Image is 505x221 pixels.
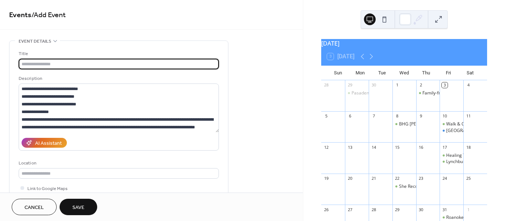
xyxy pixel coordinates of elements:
div: 24 [442,176,447,181]
div: 22 [395,176,400,181]
div: Description [19,75,217,82]
div: Location [19,159,217,167]
div: Tue [371,66,393,80]
div: BHG Glen Allen Fall Resource Fair [392,121,416,127]
div: AI Assistant [35,140,62,147]
div: Thu [415,66,437,80]
div: 10 [442,113,447,119]
span: Link to Google Maps [27,185,68,193]
span: Save [72,204,84,212]
div: 15 [395,144,400,150]
div: Pasadena [GEOGRAPHIC_DATA] [PERSON_NAME][GEOGRAPHIC_DATA] [352,90,497,96]
div: 30 [418,207,424,212]
div: Lynchburg Virginia PLA Networking Luncheon [440,159,463,165]
div: 18 [466,144,471,150]
div: Roanoke, VA PLA Networking Luncheon [440,214,463,221]
div: 28 [371,207,376,212]
div: 14 [371,144,376,150]
div: 12 [323,144,329,150]
div: 2 [418,82,424,88]
div: Pasadena Villa Outpatient Stafford Open House [345,90,369,96]
button: AI Assistant [22,138,67,148]
div: 25 [466,176,471,181]
div: Title [19,50,217,58]
div: 5 [323,113,329,119]
div: 30 [371,82,376,88]
span: Cancel [24,204,44,212]
div: 31 [442,207,447,212]
div: [DATE] [321,39,487,48]
div: Walk & Chat: Fall Edition [446,121,495,127]
div: She Recovers: Navigating Unique Challenges for Women in Addiction Treatment [392,183,416,190]
div: 19 [323,176,329,181]
div: Richmond, Virginia PLA Networking Luncheon [440,128,463,134]
div: Family-friendly networking event on the farm! [416,90,440,96]
div: 4 [466,82,471,88]
div: Wed [393,66,415,80]
div: 26 [323,207,329,212]
div: 17 [442,144,447,150]
div: 13 [347,144,353,150]
div: 7 [371,113,376,119]
div: Healing Your Inner Eater! [440,152,463,159]
div: Mon [349,66,371,80]
div: 28 [323,82,329,88]
span: Event details [19,38,51,45]
div: 6 [347,113,353,119]
button: Save [60,199,97,215]
div: 3 [442,82,447,88]
button: Cancel [12,199,57,215]
div: Healing Your Inner Eater! [446,152,497,159]
div: 27 [347,207,353,212]
div: 1 [395,82,400,88]
div: Fri [437,66,459,80]
div: Sat [459,66,481,80]
a: Events [9,8,31,22]
div: 9 [418,113,424,119]
div: 20 [347,176,353,181]
div: 21 [371,176,376,181]
div: 1 [466,207,471,212]
div: 11 [466,113,471,119]
div: 29 [347,82,353,88]
div: 29 [395,207,400,212]
span: / Add Event [31,8,66,22]
div: 23 [418,176,424,181]
div: 8 [395,113,400,119]
div: Walk & Chat: Fall Edition [440,121,463,127]
div: Sun [327,66,349,80]
div: 16 [418,144,424,150]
